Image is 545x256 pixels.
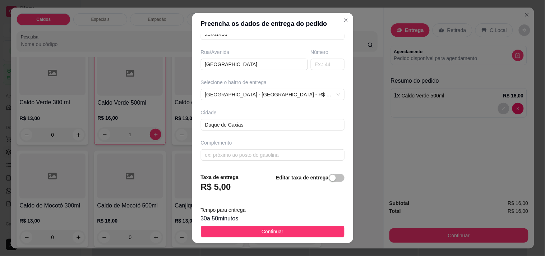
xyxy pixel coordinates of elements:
div: 30 a 50 minutos [201,214,345,223]
strong: Taxa de entrega [201,174,239,180]
input: Ex.: Santo André [201,119,345,131]
strong: Editar taxa de entrega [276,175,328,180]
header: Preencha os dados de entrega do pedido [192,13,353,35]
h3: R$ 5,00 [201,181,231,193]
div: Rua/Avenida [201,49,308,56]
input: Ex.: 44 [311,59,345,70]
input: Ex.: Rua Oscar Freire [201,59,308,70]
div: Selecione o bairro de entrega [201,79,345,86]
div: Número [311,49,345,56]
div: Cidade [201,109,345,116]
button: Continuar [201,226,345,237]
span: Continuar [262,228,283,236]
span: Parque Paulista - Duque de Caxias - R$ 5,00 [205,89,340,100]
button: Close [340,14,352,26]
span: Tempo para entrega [201,207,246,213]
input: ex: próximo ao posto de gasolina [201,149,345,161]
div: Complemento [201,139,345,146]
